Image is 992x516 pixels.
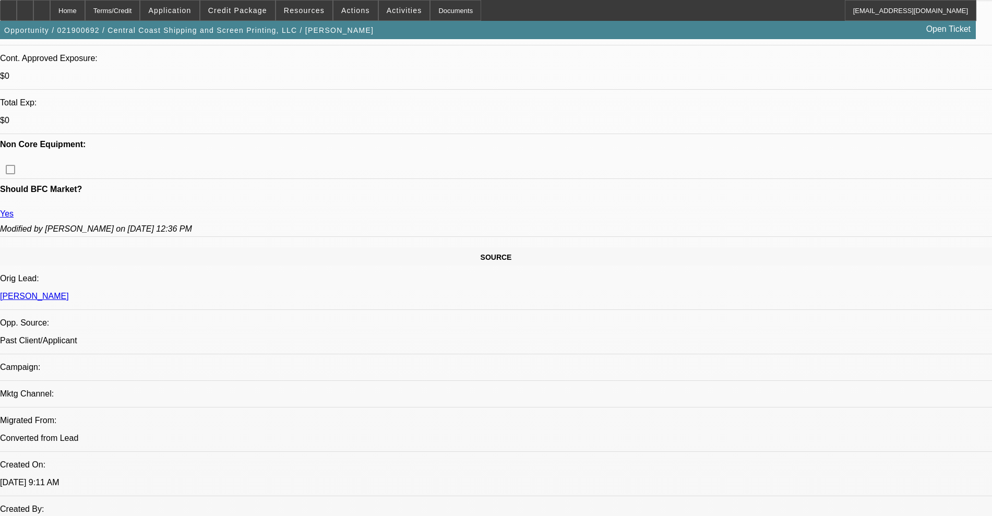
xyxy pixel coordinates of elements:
span: Activities [387,6,422,15]
span: Application [148,6,191,15]
button: Application [140,1,199,20]
span: Opportunity / 021900692 / Central Coast Shipping and Screen Printing, LLC / [PERSON_NAME] [4,26,374,34]
span: Credit Package [208,6,267,15]
button: Resources [276,1,332,20]
button: Activities [379,1,430,20]
span: Actions [341,6,370,15]
a: Open Ticket [922,20,975,38]
button: Credit Package [200,1,275,20]
span: SOURCE [481,253,512,261]
span: Resources [284,6,325,15]
button: Actions [333,1,378,20]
